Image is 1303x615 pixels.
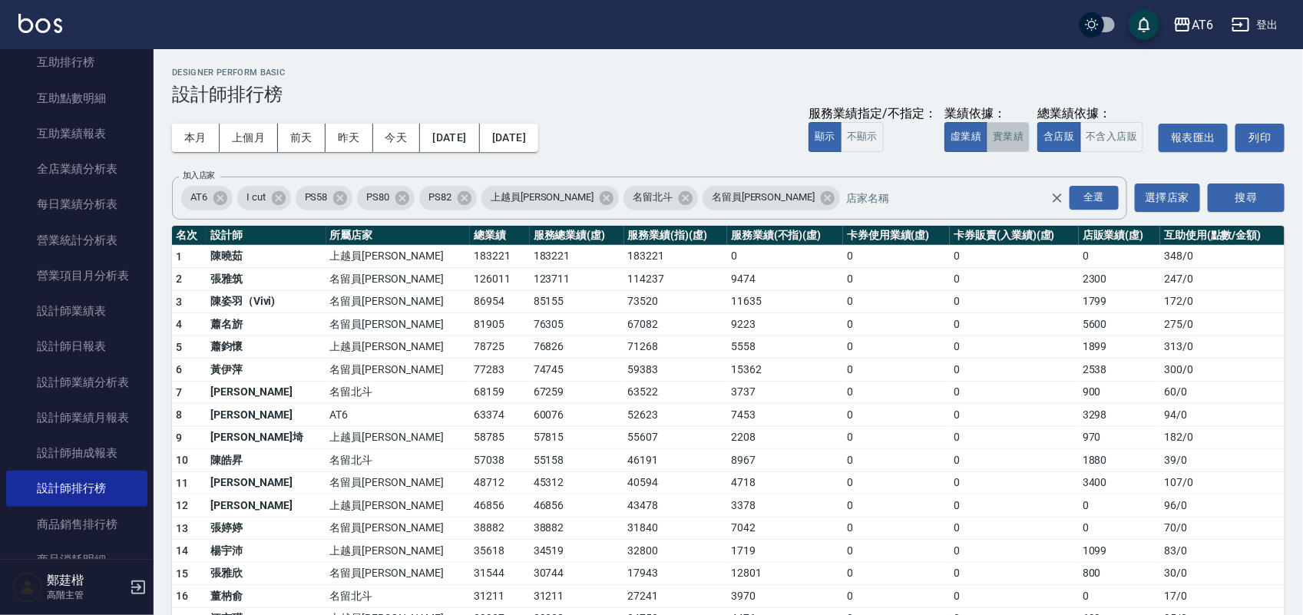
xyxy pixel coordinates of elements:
td: 0 [843,245,950,268]
a: 營業統計分析表 [6,223,147,258]
td: 名留北斗 [326,585,470,608]
td: 58785 [470,426,530,449]
td: 名留員[PERSON_NAME] [326,268,470,291]
td: 1799 [1079,290,1160,313]
td: 85155 [530,290,624,313]
td: 楊宇沛 [207,540,326,563]
span: 9 [176,431,182,444]
th: 店販業績(虛) [1079,226,1160,246]
td: 275 / 0 [1160,313,1285,336]
td: 183221 [470,245,530,268]
td: 0 [950,449,1079,472]
span: 8 [176,408,182,421]
th: 服務業績(指)(虛) [624,226,728,246]
td: 董枘俞 [207,585,326,608]
span: 2 [176,273,182,285]
button: 報表匯出 [1159,124,1228,152]
td: 9223 [727,313,843,336]
button: 今天 [373,124,421,152]
td: 114237 [624,268,728,291]
td: 名留北斗 [326,449,470,472]
span: 15 [176,567,189,580]
a: 設計師業績月報表 [6,400,147,435]
td: 77283 [470,359,530,382]
td: 名留員[PERSON_NAME] [326,290,470,313]
button: 本月 [172,124,220,152]
img: Logo [18,14,62,33]
td: 上越員[PERSON_NAME] [326,426,470,449]
td: 3970 [727,585,843,608]
div: AT6 [181,186,233,210]
td: 1719 [727,540,843,563]
button: 虛業績 [944,122,987,152]
span: PS82 [419,190,461,205]
td: 0 [1079,585,1160,608]
td: 0 [950,471,1079,494]
td: 57038 [470,449,530,472]
td: 800 [1079,562,1160,585]
td: 81905 [470,313,530,336]
td: 陳曉茹 [207,245,326,268]
td: 15362 [727,359,843,382]
td: 陳姿羽（Vivi) [207,290,326,313]
td: 0 [727,245,843,268]
td: 5558 [727,336,843,359]
td: 2300 [1079,268,1160,291]
td: 68159 [470,381,530,404]
a: 設計師業績表 [6,293,147,329]
td: 0 [950,517,1079,540]
td: 0 [843,290,950,313]
td: 0 [843,471,950,494]
td: 0 [843,404,950,427]
span: 12 [176,499,189,511]
td: 43478 [624,494,728,517]
span: 14 [176,544,189,557]
h3: 設計師排行榜 [172,84,1285,105]
td: 7453 [727,404,843,427]
th: 卡券販賣(入業績)(虛) [950,226,1079,246]
td: 0 [843,426,950,449]
button: 昨天 [326,124,373,152]
td: 2538 [1079,359,1160,382]
td: 0 [843,381,950,404]
div: 業績依據： [944,106,1030,122]
a: 商品消耗明細 [6,542,147,577]
td: 32800 [624,540,728,563]
th: 總業績 [470,226,530,246]
td: 0 [950,313,1079,336]
td: 3378 [727,494,843,517]
td: 60 / 0 [1160,381,1285,404]
td: 4718 [727,471,843,494]
button: 登出 [1225,11,1285,39]
td: 0 [950,426,1079,449]
td: 300 / 0 [1160,359,1285,382]
td: 陳皓昇 [207,449,326,472]
td: 78725 [470,336,530,359]
th: 服務總業績(虛) [530,226,624,246]
div: I cut [237,186,291,210]
td: 31211 [530,585,624,608]
th: 設計師 [207,226,326,246]
td: 76826 [530,336,624,359]
td: 3400 [1079,471,1160,494]
td: 0 [843,449,950,472]
td: 7042 [727,517,843,540]
td: 60076 [530,404,624,427]
td: 74745 [530,359,624,382]
td: 5600 [1079,313,1160,336]
div: PS82 [419,186,477,210]
a: 設計師排行榜 [6,471,147,506]
span: 5 [176,341,182,353]
span: 1 [176,250,182,263]
td: 48712 [470,471,530,494]
th: 卡券使用業績(虛) [843,226,950,246]
th: 服務業績(不指)(虛) [727,226,843,246]
a: 商品銷售排行榜 [6,507,147,542]
td: 30 / 0 [1160,562,1285,585]
td: 17943 [624,562,728,585]
td: 183221 [530,245,624,268]
td: [PERSON_NAME] [207,494,326,517]
td: 0 [950,336,1079,359]
td: 0 [843,336,950,359]
span: 上越員[PERSON_NAME] [481,190,603,205]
